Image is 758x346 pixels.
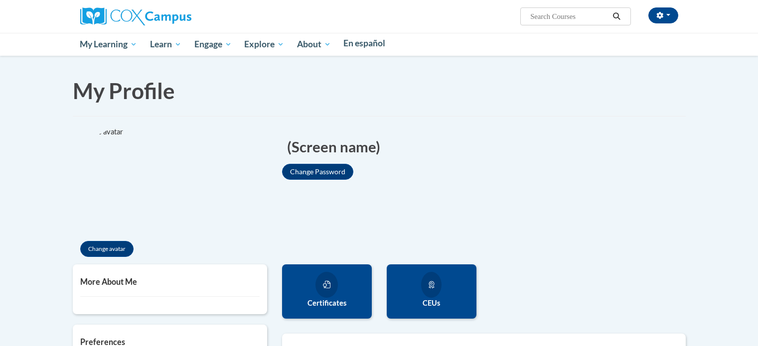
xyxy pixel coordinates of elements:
a: En español [337,33,392,54]
span: About [297,38,331,50]
span: Explore [244,38,284,50]
i:  [612,13,621,20]
button: Change Password [282,164,353,180]
img: profile avatar [73,126,182,236]
h5: More About Me [80,277,260,286]
button: Change avatar [80,241,134,257]
a: Engage [188,33,238,56]
div: Main menu [65,33,693,56]
span: My Learning [80,38,137,50]
span: (Screen name) [287,136,380,157]
a: Learn [144,33,188,56]
span: En español [343,38,385,48]
label: CEUs [394,298,469,309]
button: Account Settings [648,7,678,23]
span: Engage [194,38,232,50]
a: My Learning [74,33,144,56]
a: Cox Campus [80,11,191,20]
button: Search [609,10,624,22]
span: My Profile [73,78,175,104]
div: Click to change the profile picture [73,126,182,236]
img: Cox Campus [80,7,191,25]
a: Explore [238,33,291,56]
input: Search Courses [529,10,609,22]
a: About [291,33,337,56]
span: Learn [150,38,181,50]
label: Certificates [290,298,364,309]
